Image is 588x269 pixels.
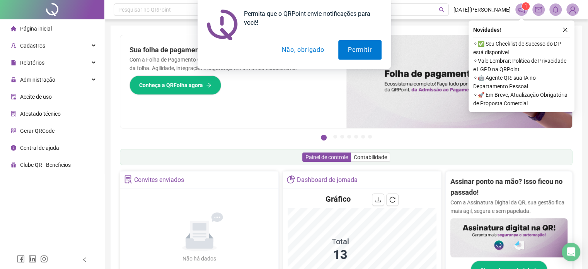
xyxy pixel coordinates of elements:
[11,111,16,117] span: solution
[473,91,570,108] span: ⚬ 🚀 Em Breve, Atualização Obrigatória de Proposta Comercial
[207,9,238,40] img: notification icon
[20,162,71,168] span: Clube QR - Beneficios
[130,75,221,95] button: Conheça a QRFolha agora
[82,257,87,262] span: left
[164,254,235,263] div: Não há dados
[40,255,48,263] span: instagram
[450,176,568,198] h2: Assinar ponto na mão? Isso ficou no passado!
[11,77,16,82] span: lock
[361,135,365,139] button: 6
[368,135,372,139] button: 7
[20,111,61,117] span: Atestado técnico
[272,40,334,60] button: Não, obrigado
[17,255,25,263] span: facebook
[346,35,573,128] img: banner%2F8d14a306-6205-4263-8e5b-06e9a85ad873.png
[20,77,55,83] span: Administração
[340,135,344,139] button: 3
[11,128,16,134] span: qrcode
[206,82,211,88] span: arrow-right
[450,218,568,257] img: banner%2F02c71560-61a6-44d4-94b9-c8ab97240462.png
[139,81,203,89] span: Conheça a QRFolha agora
[134,173,184,187] div: Convites enviados
[450,198,568,215] p: Com a Assinatura Digital da QR, sua gestão fica mais ágil, segura e sem papelada.
[389,197,395,203] span: reload
[326,194,351,204] h4: Gráfico
[238,9,382,27] div: Permita que o QRPoint envie notificações para você!
[11,162,16,168] span: gift
[473,74,570,91] span: ⚬ 🤖 Agente QR: sua IA no Departamento Pessoal
[124,175,132,183] span: solution
[333,135,337,139] button: 2
[321,135,327,140] button: 1
[562,243,580,261] div: Open Intercom Messenger
[287,175,295,183] span: pie-chart
[354,135,358,139] button: 5
[297,173,358,187] div: Dashboard de jornada
[29,255,36,263] span: linkedin
[11,94,16,99] span: audit
[338,40,381,60] button: Permitir
[375,197,381,203] span: download
[354,154,387,160] span: Contabilidade
[11,145,16,151] span: info-circle
[347,135,351,139] button: 4
[305,154,348,160] span: Painel de controle
[20,128,55,134] span: Gerar QRCode
[20,94,52,100] span: Aceite de uso
[20,145,59,151] span: Central de ajuda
